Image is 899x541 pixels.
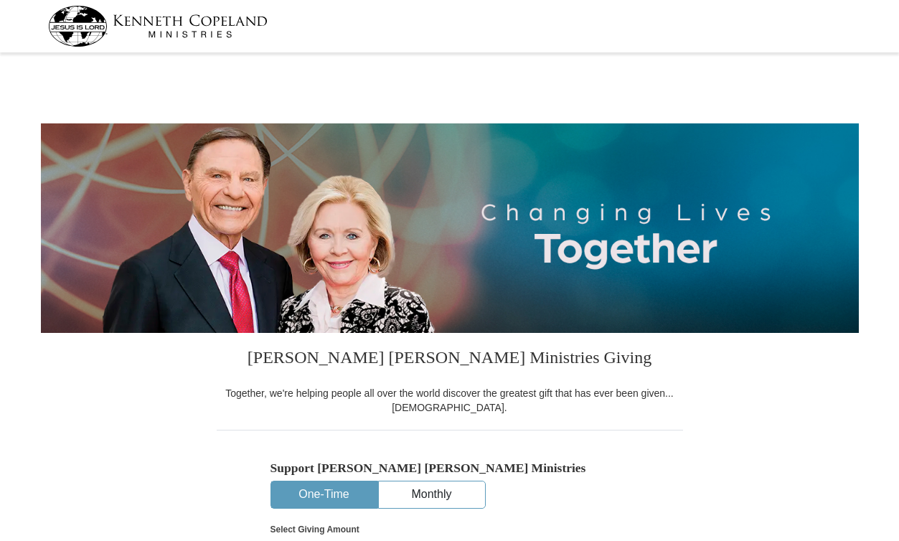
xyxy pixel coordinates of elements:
[271,481,377,508] button: One-Time
[379,481,485,508] button: Monthly
[217,386,683,415] div: Together, we're helping people all over the world discover the greatest gift that has ever been g...
[270,524,359,535] strong: Select Giving Amount
[217,333,683,386] h3: [PERSON_NAME] [PERSON_NAME] Ministries Giving
[48,6,268,47] img: kcm-header-logo.svg
[270,461,629,476] h5: Support [PERSON_NAME] [PERSON_NAME] Ministries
